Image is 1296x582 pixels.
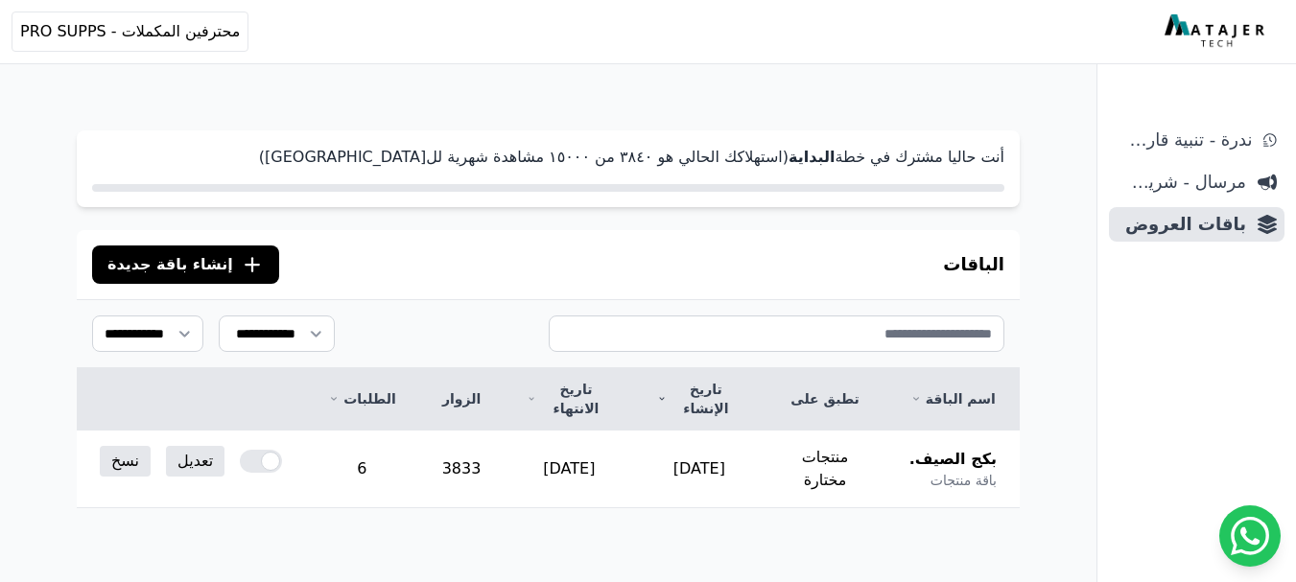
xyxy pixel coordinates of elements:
[166,446,224,477] a: تعديل
[92,146,1004,169] p: أنت حاليا مشترك في خطة (استهلاكك الحالي هو ۳٨٤۰ من ١٥۰۰۰ مشاهدة شهرية لل[GEOGRAPHIC_DATA])
[20,20,240,43] span: محترفين المكملات - PRO SUPPS
[789,148,835,166] strong: البداية
[764,368,885,431] th: تطبق على
[107,253,233,276] span: إنشاء باقة جديدة
[931,471,997,490] span: باقة منتجات
[1117,211,1246,238] span: باقات العروض
[943,251,1004,278] h3: الباقات
[100,446,151,477] a: نسخ
[419,368,505,431] th: الزوار
[527,380,611,418] a: تاريخ الانتهاء
[12,12,248,52] button: محترفين المكملات - PRO SUPPS
[419,431,505,508] td: 3833
[504,431,634,508] td: [DATE]
[634,431,764,508] td: [DATE]
[909,448,997,471] span: بكج الصيف.
[305,431,418,508] td: 6
[328,389,395,408] a: الطلبات
[92,245,279,284] button: إنشاء باقة جديدة
[1165,14,1269,49] img: MatajerTech Logo
[764,431,885,508] td: منتجات مختارة
[657,380,741,418] a: تاريخ الإنشاء
[909,389,997,408] a: اسم الباقة
[1117,127,1252,153] span: ندرة - تنبية قارب علي النفاذ
[1117,169,1246,196] span: مرسال - شريط دعاية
